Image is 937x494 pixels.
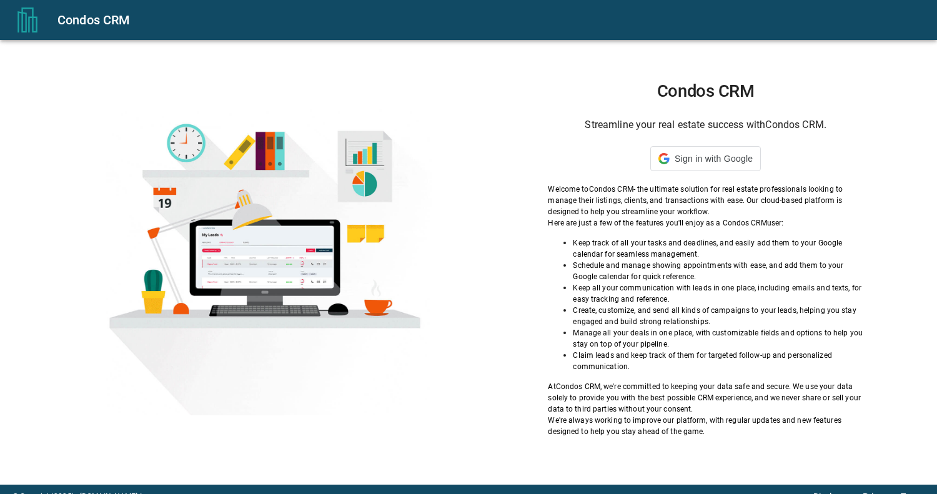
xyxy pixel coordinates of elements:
p: Schedule and manage showing appointments with ease, and add them to your Google calendar for quic... [573,260,863,282]
p: Welcome to Condos CRM - the ultimate solution for real estate professionals looking to manage the... [548,184,863,217]
div: Condos CRM [57,10,922,30]
p: We're always working to improve our platform, with regular updates and new features designed to h... [548,415,863,437]
p: Claim leads and keep track of them for targeted follow-up and personalized communication. [573,350,863,372]
p: Manage all your deals in one place, with customizable fields and options to help you stay on top ... [573,327,863,350]
h1: Condos CRM [548,81,863,101]
p: Here are just a few of the features you'll enjoy as a Condos CRM user: [548,217,863,229]
p: Keep track of all your tasks and deadlines, and easily add them to your Google calendar for seaml... [573,237,863,260]
p: Keep all your communication with leads in one place, including emails and texts, for easy trackin... [573,282,863,305]
div: Sign in with Google [650,146,761,171]
p: Create, customize, and send all kinds of campaigns to your leads, helping you stay engaged and bu... [573,305,863,327]
span: Sign in with Google [675,154,753,164]
p: At Condos CRM , we're committed to keeping your data safe and secure. We use your data solely to ... [548,381,863,415]
h6: Streamline your real estate success with Condos CRM . [548,116,863,134]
